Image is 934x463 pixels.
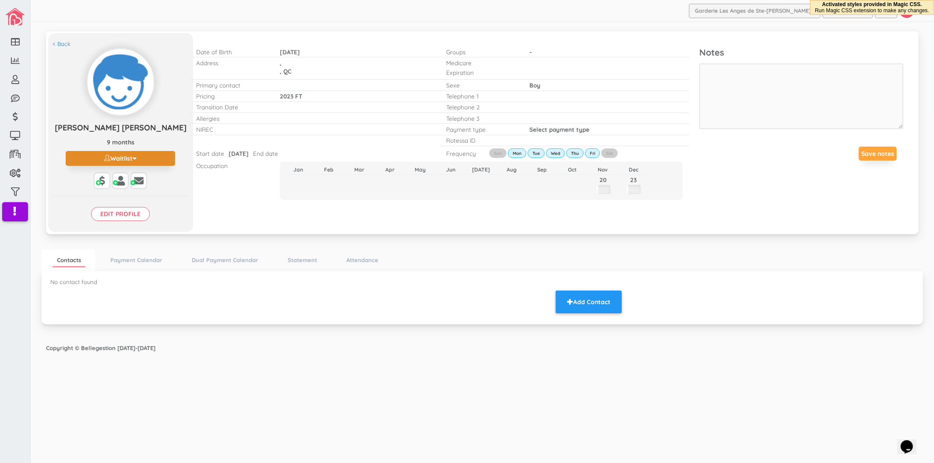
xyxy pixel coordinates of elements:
[197,103,267,111] p: Transition Date
[197,114,267,123] p: Allergies
[529,81,540,89] span: Boy
[254,149,278,158] p: End date
[557,165,588,175] th: Oct
[106,254,167,267] a: Payment Calendar
[489,148,507,158] label: Sun
[529,126,589,133] span: Select payment type
[91,207,150,221] input: Edit profile
[280,67,282,75] span: ,
[446,125,516,133] p: Payment type
[546,148,565,158] label: Wed
[197,48,267,56] p: Date of Birth
[699,46,903,59] p: Notes
[50,278,622,286] p: No contact found
[497,165,527,175] th: Aug
[585,148,600,158] label: Fri
[618,165,649,175] th: Dec
[601,148,618,158] label: Sat
[859,147,897,161] button: Save notes
[53,40,70,48] a: < Back
[197,92,267,100] p: Pricing
[280,59,282,67] span: ,
[588,165,618,175] th: Nov
[446,136,516,144] p: Rotessa ID
[529,48,641,56] p: -
[53,254,85,268] a: Contacts
[374,165,405,175] th: Apr
[197,161,267,170] p: Occupation
[283,165,314,175] th: Jan
[466,165,497,175] th: [DATE]
[446,68,516,77] p: Expiration
[446,103,516,111] p: Telephone 2
[197,149,225,158] p: Start date
[446,92,516,100] p: Telephone 1
[556,291,622,313] button: Add Contact
[446,59,516,67] p: Medicare
[528,148,545,158] label: Tue
[405,165,436,175] th: May
[446,114,516,123] p: Telephone 3
[5,8,25,25] img: image
[283,254,321,267] a: Statement
[283,67,291,75] span: QC
[897,428,925,454] iframe: chat widget
[53,138,189,147] p: 9 months
[446,81,516,89] p: Sexe
[342,254,383,267] a: Attendance
[815,7,929,14] span: Run Magic CSS extension to make any changes.
[66,151,175,166] button: Waitlist
[446,48,516,56] p: Groups
[187,254,263,267] a: Dual Payment Calendar
[436,165,466,175] th: Jun
[46,344,155,351] strong: Copyright © Bellegestion [DATE]-[DATE]
[446,149,475,158] p: Frequency
[280,48,300,56] span: [DATE]
[88,49,154,115] img: Click to change profile pic
[314,165,344,175] th: Feb
[508,148,526,158] label: Mon
[566,148,584,158] label: Thu
[344,165,375,175] th: Mar
[815,1,929,14] div: Activated styles provided in Magic CSS.
[280,92,302,100] span: 2023 FT
[197,59,267,67] p: Address
[197,125,267,133] p: NIREC
[197,81,267,89] p: Primary contact
[527,165,557,175] th: Sep
[229,150,249,157] span: [DATE]
[55,123,187,133] span: [PERSON_NAME] [PERSON_NAME]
